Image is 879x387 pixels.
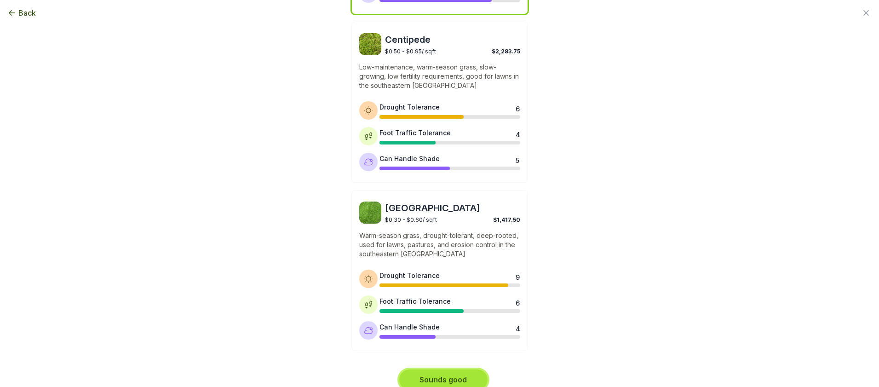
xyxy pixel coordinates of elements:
span: $1,417.50 [493,216,520,223]
img: Drought tolerance icon [364,274,373,283]
img: Bahia sod image [359,202,381,224]
img: Shade tolerance icon [364,326,373,335]
div: 6 [516,298,519,306]
span: $2,283.75 [492,48,520,55]
button: Back [7,7,36,18]
div: 5 [516,156,519,163]
div: Foot Traffic Tolerance [379,128,451,138]
span: Centipede [385,33,520,46]
img: Drought tolerance icon [364,106,373,115]
div: 4 [516,324,519,331]
p: Warm-season grass, drought-tolerant, deep-rooted, used for lawns, pastures, and erosion control i... [359,231,520,259]
img: Shade tolerance icon [364,157,373,167]
div: Drought Tolerance [379,271,440,280]
span: $0.30 - $0.60 / sqft [385,216,437,223]
img: Foot traffic tolerance icon [364,132,373,141]
img: Centipede sod image [359,33,381,55]
div: 6 [516,104,519,111]
div: 4 [516,130,519,137]
div: Drought Tolerance [379,102,440,112]
p: Low-maintenance, warm-season grass, slow-growing, low fertility requirements, good for lawns in t... [359,63,520,90]
div: Can Handle Shade [379,322,440,332]
div: Foot Traffic Tolerance [379,296,451,306]
img: Foot traffic tolerance icon [364,300,373,309]
div: Can Handle Shade [379,154,440,163]
span: $0.50 - $0.95 / sqft [385,48,436,55]
span: Back [18,7,36,18]
span: [GEOGRAPHIC_DATA] [385,202,520,214]
div: 9 [516,272,519,280]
